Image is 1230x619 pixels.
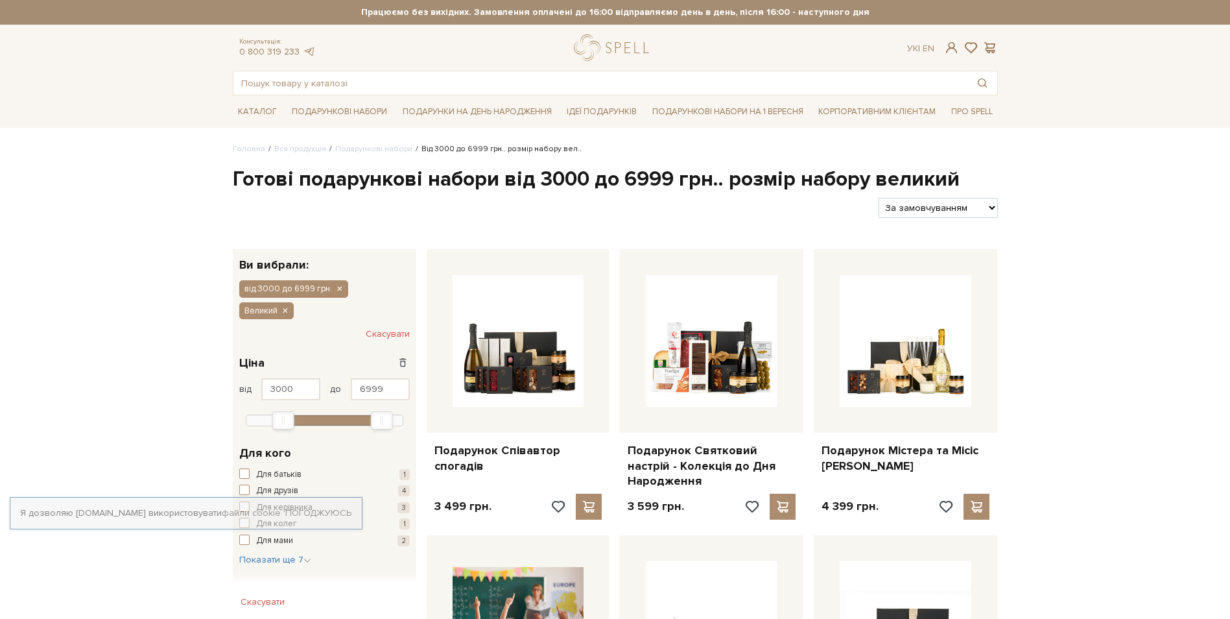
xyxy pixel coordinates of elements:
input: Ціна [261,378,320,400]
button: Пошук товару у каталозі [967,71,997,95]
span: від [239,383,252,395]
span: Для батьків [256,468,302,481]
span: від 3000 до 6999 грн. [244,283,332,295]
span: 4 [398,485,410,496]
a: Подарунок Святковий настрій - Колекція до Дня Народження [628,443,796,489]
button: Скасувати [366,324,410,345]
input: Ціна [351,378,410,400]
li: Від 3000 до 6999 грн.. розмір набору вел.. [412,143,582,155]
strong: Працюємо без вихідних. Замовлення оплачені до 16:00 відправляємо день в день, після 16:00 - насту... [233,6,998,18]
span: Великий [244,305,278,317]
h1: Готові подарункові набори від 3000 до 6999 грн.. розмір набору великий [233,166,998,193]
span: Консультація: [239,38,316,46]
button: Для друзів 4 [239,485,410,498]
span: Для мами [256,535,293,548]
div: Ви вибрали: [233,249,416,271]
span: Показати ще 7 [239,554,311,565]
p: 3 599 грн. [628,499,684,514]
span: 1 [399,469,410,480]
a: Подарункові набори [287,102,392,122]
a: Подарунок Містера та Місіс [PERSON_NAME] [822,443,989,474]
span: Ціна [239,354,265,372]
a: файли cookie [222,507,281,518]
a: Погоджуюсь [285,507,351,519]
span: | [918,43,920,54]
button: Для мами 2 [239,535,410,548]
a: Каталог [233,102,282,122]
button: від 3000 до 6999 грн. [239,280,348,297]
div: Min [272,411,294,430]
div: Max [371,411,393,430]
span: 1 [399,518,410,529]
p: 3 499 грн. [434,499,491,514]
a: Вся продукція [274,144,326,154]
span: 2 [397,535,410,546]
a: En [923,43,934,54]
button: Скасувати [233,592,292,613]
a: Подарунок Співавтор спогадів [434,443,602,474]
a: telegram [303,46,316,57]
input: Пошук товару у каталозі [233,71,967,95]
a: Корпоративним клієнтам [813,101,941,123]
a: Подарункові набори [335,144,412,154]
span: Для друзів [256,485,298,498]
span: 3 [397,502,410,513]
div: Я дозволяю [DOMAIN_NAME] використовувати [10,507,362,519]
a: Про Spell [946,102,998,122]
a: Головна [233,144,265,154]
button: Великий [239,302,294,319]
button: Для батьків 1 [239,468,410,481]
a: logo [574,34,655,61]
a: 0 800 319 233 [239,46,300,57]
a: Ідеї подарунків [562,102,642,122]
span: Для кого [239,444,291,462]
span: до [330,383,341,395]
button: Показати ще 7 [239,553,311,566]
a: Подарунки на День народження [397,102,557,122]
a: Подарункові набори на 1 Вересня [647,101,809,123]
div: Ук [907,43,934,55]
p: 4 399 грн. [822,499,879,514]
